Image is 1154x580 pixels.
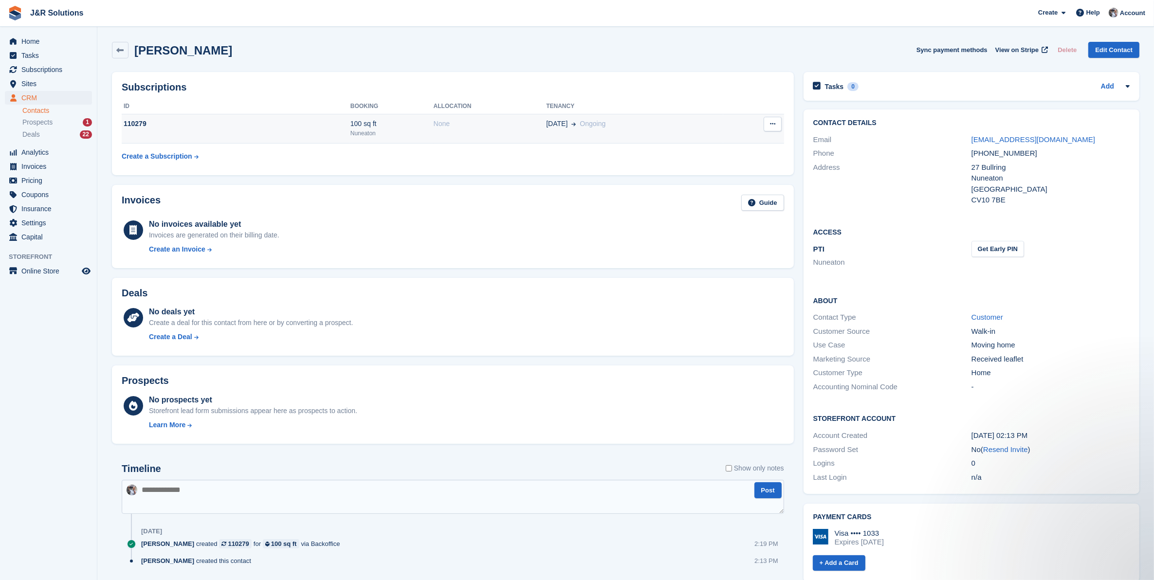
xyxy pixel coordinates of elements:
span: Help [1086,8,1100,18]
span: PTI [813,245,824,253]
div: Contact Type [813,312,971,323]
h2: Storefront Account [813,413,1130,423]
span: Subscriptions [21,63,80,76]
input: Show only notes [726,463,732,473]
div: 110279 [228,539,249,548]
span: Coupons [21,188,80,201]
h2: Tasks [825,82,844,91]
div: [DATE] [141,527,162,535]
button: Post [754,482,782,498]
div: created for via Backoffice [141,539,345,548]
div: Create a Subscription [122,151,192,162]
div: - [971,381,1130,393]
div: Create a Deal [149,332,192,342]
div: 0 [847,82,859,91]
div: Visa •••• 1033 [835,529,884,538]
a: Edit Contact [1088,42,1139,58]
div: Received leaflet [971,354,1130,365]
img: Visa Logo [813,529,828,544]
a: menu [5,216,92,230]
span: Deals [22,130,40,139]
a: Create an Invoice [149,244,279,254]
a: Add [1101,81,1114,92]
h2: Access [813,227,1130,236]
div: 27 Bullring [971,162,1130,173]
a: Learn More [149,420,357,430]
a: menu [5,230,92,244]
a: Deals 22 [22,129,92,140]
a: menu [5,63,92,76]
div: [DATE] 02:13 PM [971,430,1130,441]
a: + Add a Card [813,555,865,571]
span: Ongoing [580,120,605,127]
div: Nuneaton [971,173,1130,184]
h2: Subscriptions [122,82,784,93]
div: Accounting Nominal Code [813,381,971,393]
li: Nuneaton [813,257,971,268]
div: 110279 [122,119,350,129]
div: 100 sq ft [350,119,434,129]
div: Home [971,367,1130,379]
span: Insurance [21,202,80,216]
div: Address [813,162,971,206]
th: Booking [350,99,434,114]
th: ID [122,99,350,114]
a: Prospects 1 [22,117,92,127]
button: Get Early PIN [971,241,1024,257]
div: Last Login [813,472,971,483]
div: Invoices are generated on their billing date. [149,230,279,240]
div: Moving home [971,340,1130,351]
h2: Contact Details [813,119,1130,127]
h2: Payment cards [813,513,1130,521]
div: Marketing Source [813,354,971,365]
div: Email [813,134,971,145]
a: menu [5,188,92,201]
div: Phone [813,148,971,159]
div: CV10 7BE [971,195,1130,206]
div: Create a deal for this contact from here or by converting a prospect. [149,318,353,328]
a: menu [5,91,92,105]
img: Steve Revell [1109,8,1118,18]
h2: Invoices [122,195,161,211]
a: Preview store [80,265,92,277]
label: Show only notes [726,463,784,473]
span: Storefront [9,252,97,262]
button: Delete [1054,42,1081,58]
img: stora-icon-8386f47178a22dfd0bd8f6a31ec36ba5ce8667c1dd55bd0f319d3a0aa187defe.svg [8,6,22,20]
div: 1 [83,118,92,127]
a: View on Stripe [991,42,1050,58]
div: created this contact [141,556,256,565]
a: Customer [971,313,1003,321]
div: 22 [80,130,92,139]
span: Pricing [21,174,80,187]
span: [DATE] [546,119,568,129]
div: Logins [813,458,971,469]
div: No prospects yet [149,394,357,406]
div: None [434,119,547,129]
div: Nuneaton [350,129,434,138]
th: Allocation [434,99,547,114]
div: [PHONE_NUMBER] [971,148,1130,159]
a: Guide [741,195,784,211]
div: Customer Source [813,326,971,337]
a: Resend Invite [983,445,1028,453]
div: Customer Type [813,367,971,379]
span: Online Store [21,264,80,278]
a: menu [5,174,92,187]
span: Capital [21,230,80,244]
a: menu [5,35,92,48]
span: Invoices [21,160,80,173]
div: 2:13 PM [754,556,778,565]
span: Home [21,35,80,48]
a: Create a Deal [149,332,353,342]
a: 110279 [219,539,251,548]
div: No invoices available yet [149,218,279,230]
a: Contacts [22,106,92,115]
span: [PERSON_NAME] [141,539,194,548]
a: menu [5,49,92,62]
span: ( ) [981,445,1030,453]
div: Storefront lead form submissions appear here as prospects to action. [149,406,357,416]
button: Sync payment methods [916,42,988,58]
div: Account Created [813,430,971,441]
a: menu [5,160,92,173]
